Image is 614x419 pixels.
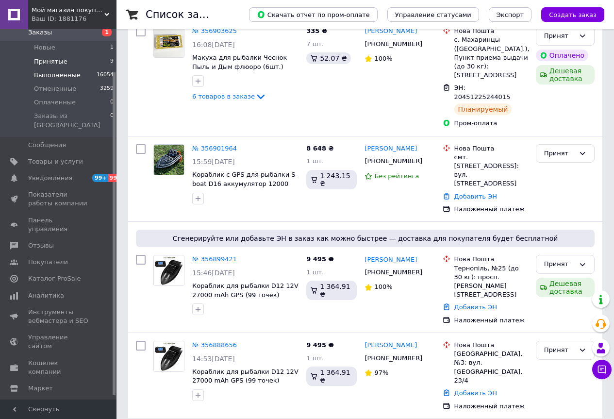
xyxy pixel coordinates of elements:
[306,255,333,263] span: 9 495 ₴
[454,144,528,153] div: Нова Пошта
[454,119,528,128] div: Пром-оплата
[454,264,528,300] div: Тернопіль, №25 (до 30 кг): просп. [PERSON_NAME][STREET_ADDRESS]
[34,112,110,129] span: Заказы из [GEOGRAPHIC_DATA]
[28,157,83,166] span: Товары и услуги
[192,93,255,100] span: 6 товаров в заказе
[192,269,235,277] span: 15:46[DATE]
[365,27,417,36] a: [PERSON_NAME]
[306,268,324,276] span: 1 шт.
[454,35,528,80] div: с. Махаринцы ([GEOGRAPHIC_DATA].), Пункт приема-выдачи (до 30 кг): [STREET_ADDRESS]
[592,360,612,379] button: Чат с покупателем
[544,31,575,41] div: Принят
[28,308,90,325] span: Инструменты вебмастера и SEO
[28,274,81,283] span: Каталог ProSale
[34,43,55,52] span: Новые
[192,145,237,152] a: № 356901964
[454,341,528,350] div: Нова Пошта
[497,11,524,18] span: Экспорт
[363,155,424,168] div: [PHONE_NUMBER]
[454,303,497,311] a: Добавить ЭН
[454,316,528,325] div: Наложенный платеж
[153,255,184,286] a: Фото товару
[100,84,114,93] span: 3259
[531,11,604,18] a: Создать заказ
[395,11,471,18] span: Управление статусами
[257,10,370,19] span: Скачать отчет по пром-оплате
[365,341,417,350] a: [PERSON_NAME]
[34,57,67,66] span: Принятые
[363,266,424,279] div: [PHONE_NUMBER]
[374,283,392,290] span: 100%
[102,28,112,36] span: 1
[549,11,597,18] span: Создать заказ
[192,355,235,363] span: 14:53[DATE]
[489,7,531,22] button: Экспорт
[192,93,266,100] a: 6 товаров в заказе
[192,41,235,49] span: 16:08[DATE]
[28,28,52,37] span: Заказы
[454,350,528,385] div: [GEOGRAPHIC_DATA], №3: вул. [GEOGRAPHIC_DATA], 23/4
[110,112,114,129] span: 0
[28,174,72,183] span: Уведомления
[306,170,357,189] div: 1 243.15 ₴
[140,234,591,243] span: Сгенерируйте или добавьте ЭН в заказ как можно быстрее — доставка для покупателя будет бесплатной
[306,145,333,152] span: 8 648 ₴
[192,158,235,166] span: 15:59[DATE]
[544,259,575,269] div: Принят
[374,172,419,180] span: Без рейтинга
[454,27,528,35] div: Нова Пошта
[192,368,299,393] a: Кораблик для рыбалки D12 12V 27000 mAh GPS (99 точек) аккумулятор 2025
[28,384,53,393] span: Маркет
[363,352,424,365] div: [PHONE_NUMBER]
[192,255,237,263] a: № 356899421
[536,65,595,84] div: Дешевая доставка
[454,153,528,188] div: смт. [STREET_ADDRESS]: вул. [STREET_ADDRESS]
[34,84,76,93] span: Отмененные
[192,54,287,70] a: Макуха для рыбалки Чеснок Пыль и Дым флюоро (6шт.)
[306,27,327,34] span: 335 ₴
[306,281,357,300] div: 1 364.91 ₴
[374,55,392,62] span: 100%
[153,144,184,175] a: Фото товару
[454,103,512,115] div: Планируемый
[454,389,497,397] a: Добавить ЭН
[306,341,333,349] span: 9 495 ₴
[110,57,114,66] span: 9
[365,144,417,153] a: [PERSON_NAME]
[32,15,116,23] div: Ваш ID: 1881176
[544,149,575,159] div: Принят
[536,50,588,61] div: Оплачено
[363,38,424,50] div: [PHONE_NUMBER]
[192,171,298,205] a: Кораблик с GPS для рыбалки S-boat D16 аккумулятор 12000 mAh (gps 16 точек) 1 бункер модель 2024 В...
[154,27,184,57] img: Фото товару
[34,71,81,80] span: Выполненные
[154,341,184,371] img: Фото товару
[154,255,184,285] img: Фото товару
[454,205,528,214] div: Наложенный платеж
[365,255,417,265] a: [PERSON_NAME]
[28,258,68,267] span: Покупатели
[28,333,90,351] span: Управление сайтом
[249,7,378,22] button: Скачать отчет по пром-оплате
[544,345,575,355] div: Принят
[28,359,90,376] span: Кошелек компании
[536,278,595,297] div: Дешевая доставка
[28,216,90,234] span: Панель управления
[32,6,104,15] span: Мой магазин покупок!
[374,369,388,376] span: 97%
[192,341,237,349] a: № 356888656
[108,174,124,182] span: 99+
[454,402,528,411] div: Наложенный платеж
[146,9,229,20] h1: Список заказов
[454,255,528,264] div: Нова Пошта
[306,367,357,386] div: 1 364.91 ₴
[192,27,237,34] a: № 356903625
[387,7,479,22] button: Управление статусами
[28,190,90,208] span: Показатели работы компании
[28,291,64,300] span: Аналитика
[153,27,184,58] a: Фото товару
[110,43,114,52] span: 1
